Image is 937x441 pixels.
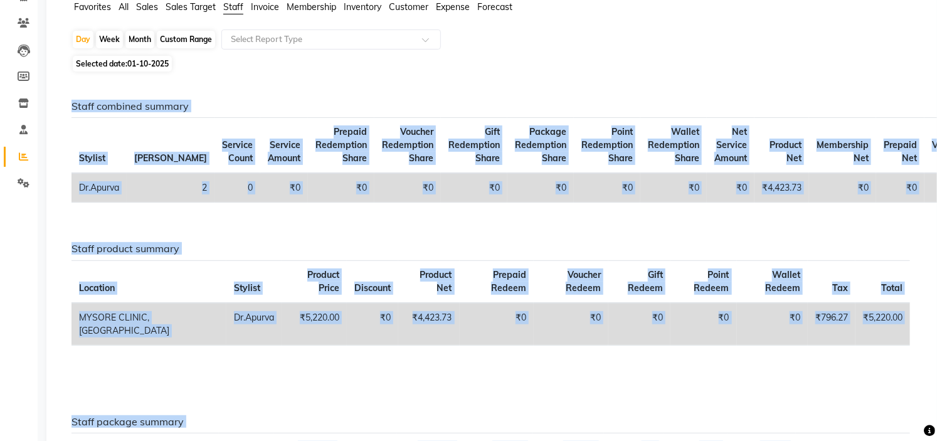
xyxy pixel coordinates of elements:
span: Sales Target [166,1,216,13]
span: Inventory [344,1,381,13]
div: Day [73,31,93,48]
h6: Staff package summary [71,416,910,428]
span: Membership Net [817,139,869,164]
span: Selected date: [73,56,172,72]
td: ₹796.27 [808,303,855,346]
span: Wallet Redeem [765,269,800,294]
span: Location [79,282,115,294]
span: Package Redemption Share [515,126,566,164]
span: Prepaid Redeem [491,269,526,294]
td: ₹0 [534,303,608,346]
td: ₹0 [374,173,441,203]
td: ₹0 [707,173,754,203]
span: Voucher Redeem [566,269,601,294]
span: Point Redemption Share [581,126,633,164]
span: Gift Redemption Share [448,126,500,164]
span: Staff [223,1,243,13]
td: Dr.Apurva [226,303,282,346]
span: Expense [436,1,470,13]
span: Stylist [79,152,105,164]
span: Service Count [222,139,253,164]
span: Membership [287,1,336,13]
span: Sales [136,1,158,13]
td: MYSORE CLINIC, [GEOGRAPHIC_DATA] [71,303,226,346]
span: Invoice [251,1,279,13]
td: ₹0 [460,303,534,346]
td: ₹4,423.73 [754,173,809,203]
span: Customer [389,1,428,13]
td: ₹0 [876,173,924,203]
td: ₹0 [670,303,737,346]
div: Week [96,31,123,48]
span: Stylist [234,282,260,294]
span: Net Service Amount [714,126,747,164]
span: Product Net [420,269,452,294]
span: Forecast [477,1,512,13]
td: ₹0 [737,303,808,346]
td: ₹0 [640,173,707,203]
span: Voucher Redemption Share [382,126,433,164]
span: Prepaid Net [884,139,917,164]
span: Prepaid Redemption Share [315,126,367,164]
span: Wallet Redemption Share [648,126,699,164]
td: ₹0 [608,303,670,346]
h6: Staff product summary [71,243,910,255]
span: Point Redeem [694,269,729,294]
td: Dr.Apurva [71,173,127,203]
span: Product Net [770,139,802,164]
td: 2 [127,173,214,203]
span: Discount [354,282,391,294]
span: Product Price [307,269,339,294]
td: ₹0 [809,173,876,203]
td: ₹4,423.73 [398,303,460,346]
td: ₹5,220.00 [855,303,910,346]
td: ₹0 [260,173,308,203]
td: ₹0 [308,173,374,203]
td: ₹5,220.00 [282,303,347,346]
h6: Staff combined summary [71,100,910,112]
span: Total [881,282,903,294]
td: ₹0 [347,303,398,346]
td: 0 [214,173,260,203]
span: All [119,1,129,13]
span: Gift Redeem [628,269,663,294]
div: Custom Range [157,31,215,48]
td: ₹0 [507,173,574,203]
div: Month [125,31,154,48]
span: Favorites [74,1,111,13]
span: 01-10-2025 [127,59,169,68]
span: Tax [832,282,848,294]
span: Service Amount [268,139,300,164]
td: ₹0 [574,173,640,203]
td: ₹0 [441,173,507,203]
span: [PERSON_NAME] [134,152,207,164]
